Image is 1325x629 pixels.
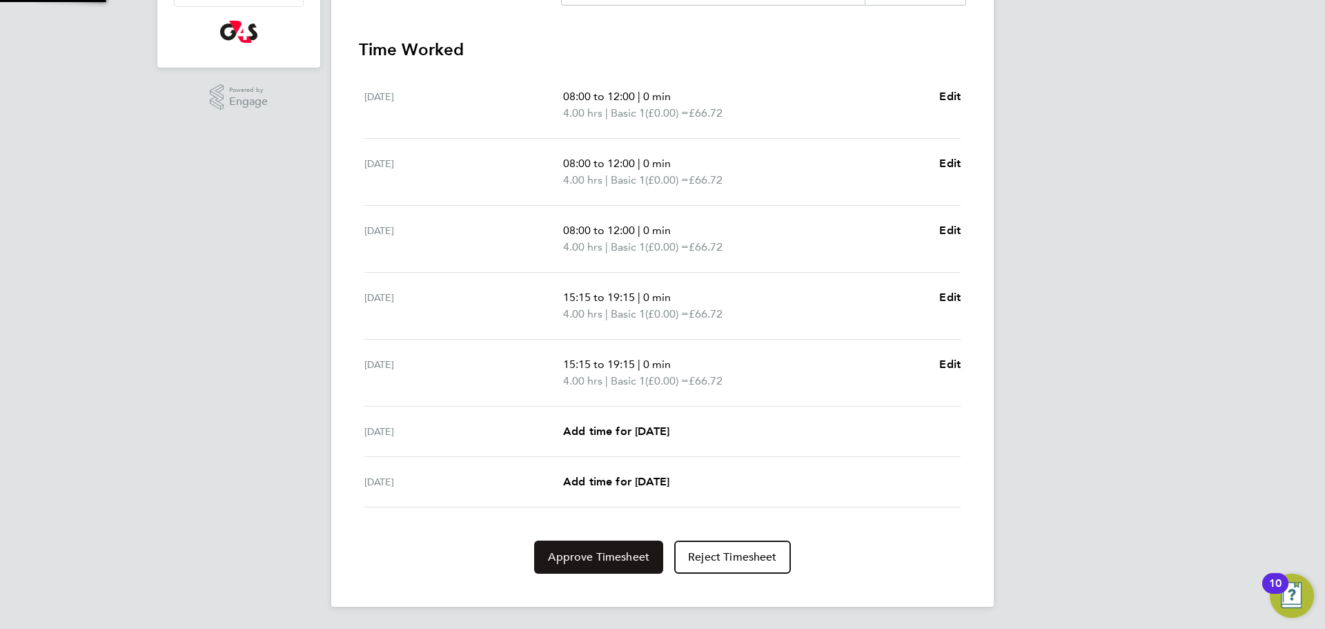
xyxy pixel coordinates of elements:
span: 15:15 to 19:15 [563,358,635,371]
span: 4.00 hrs [563,374,602,387]
img: g4s-logo-retina.png [220,21,257,43]
span: (£0.00) = [645,240,689,253]
span: £66.72 [689,374,723,387]
button: Approve Timesheet [534,541,663,574]
a: Edit [939,222,961,239]
span: 08:00 to 12:00 [563,90,635,103]
div: [DATE] [364,222,563,255]
span: Basic 1 [611,306,645,322]
span: Approve Timesheet [548,550,649,564]
span: | [638,224,640,237]
div: [DATE] [364,88,563,122]
div: 10 [1269,583,1282,601]
span: 08:00 to 12:00 [563,224,635,237]
a: Edit [939,88,961,105]
span: | [638,358,640,371]
span: Edit [939,291,961,304]
span: 0 min [643,90,671,103]
a: Edit [939,289,961,306]
span: Edit [939,224,961,237]
div: [DATE] [364,423,563,440]
span: | [638,157,640,170]
span: 4.00 hrs [563,307,602,320]
span: 15:15 to 19:15 [563,291,635,304]
span: Basic 1 [611,373,645,389]
a: Edit [939,155,961,172]
span: Basic 1 [611,105,645,122]
span: | [605,374,608,387]
div: [DATE] [364,289,563,322]
a: Go to home page [174,21,304,43]
span: Edit [939,90,961,103]
span: 0 min [643,224,671,237]
a: Add time for [DATE] [563,474,669,490]
span: (£0.00) = [645,307,689,320]
div: [DATE] [364,356,563,389]
div: [DATE] [364,474,563,490]
span: | [605,173,608,186]
span: £66.72 [689,106,723,119]
a: Powered byEngage [210,84,268,110]
span: Powered by [229,84,268,96]
span: | [605,240,608,253]
span: 4.00 hrs [563,173,602,186]
span: 0 min [643,358,671,371]
span: Basic 1 [611,239,645,255]
span: | [638,90,640,103]
span: 08:00 to 12:00 [563,157,635,170]
a: Edit [939,356,961,373]
span: 0 min [643,291,671,304]
span: (£0.00) = [645,106,689,119]
span: Edit [939,157,961,170]
span: (£0.00) = [645,173,689,186]
span: Add time for [DATE] [563,425,669,438]
span: Edit [939,358,961,371]
button: Open Resource Center, 10 new notifications [1270,574,1314,618]
a: Add time for [DATE] [563,423,669,440]
span: | [605,307,608,320]
span: Engage [229,96,268,108]
div: [DATE] [364,155,563,188]
span: | [605,106,608,119]
span: Add time for [DATE] [563,475,669,488]
span: £66.72 [689,173,723,186]
span: 4.00 hrs [563,106,602,119]
span: 4.00 hrs [563,240,602,253]
button: Reject Timesheet [674,541,791,574]
span: Reject Timesheet [688,550,777,564]
span: | [638,291,640,304]
h3: Time Worked [359,39,966,61]
span: (£0.00) = [645,374,689,387]
span: Basic 1 [611,172,645,188]
span: £66.72 [689,307,723,320]
span: £66.72 [689,240,723,253]
span: 0 min [643,157,671,170]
